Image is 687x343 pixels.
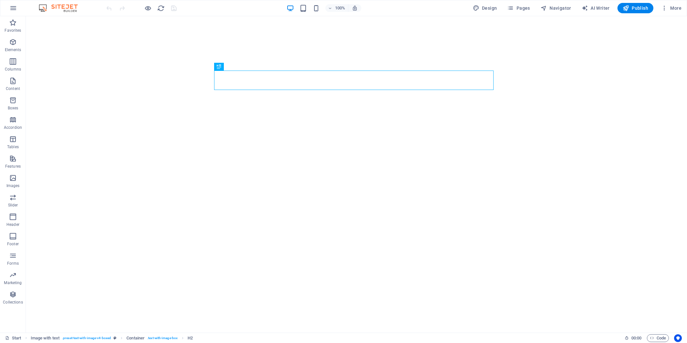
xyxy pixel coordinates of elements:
[7,144,19,149] p: Tables
[470,3,500,13] div: Design (Ctrl+Alt+Y)
[114,336,116,340] i: This element is a customizable preset
[31,334,193,342] nav: breadcrumb
[6,222,19,227] p: Header
[582,5,610,11] span: AI Writer
[625,334,642,342] h6: Session time
[5,67,21,72] p: Columns
[147,334,178,342] span: . text-with-image-box
[4,125,22,130] p: Accordion
[674,334,682,342] button: Usercentrics
[661,5,682,11] span: More
[5,334,21,342] a: Click to cancel selection. Double-click to open Pages
[37,4,86,12] img: Editor Logo
[157,5,165,12] i: Reload page
[4,280,22,285] p: Marketing
[8,105,18,111] p: Boxes
[7,241,19,247] p: Footer
[505,3,532,13] button: Pages
[6,183,20,188] p: Images
[507,5,530,11] span: Pages
[579,3,612,13] button: AI Writer
[470,3,500,13] button: Design
[5,47,21,52] p: Elements
[631,334,641,342] span: 00 00
[144,4,152,12] button: Click here to leave preview mode and continue editing
[473,5,497,11] span: Design
[623,5,648,11] span: Publish
[538,3,574,13] button: Navigator
[3,300,23,305] p: Collections
[325,4,348,12] button: 100%
[31,334,60,342] span: Click to select. Double-click to edit
[5,164,21,169] p: Features
[7,261,19,266] p: Forms
[335,4,345,12] h6: 100%
[6,86,20,91] p: Content
[650,334,666,342] span: Code
[126,334,145,342] span: Click to select. Double-click to edit
[636,336,637,340] span: :
[540,5,571,11] span: Navigator
[352,5,358,11] i: On resize automatically adjust zoom level to fit chosen device.
[647,334,669,342] button: Code
[8,203,18,208] p: Slider
[5,28,21,33] p: Favorites
[617,3,653,13] button: Publish
[659,3,684,13] button: More
[188,334,193,342] span: Click to select. Double-click to edit
[62,334,111,342] span: . preset-text-with-image-v4-boxed
[157,4,165,12] button: reload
